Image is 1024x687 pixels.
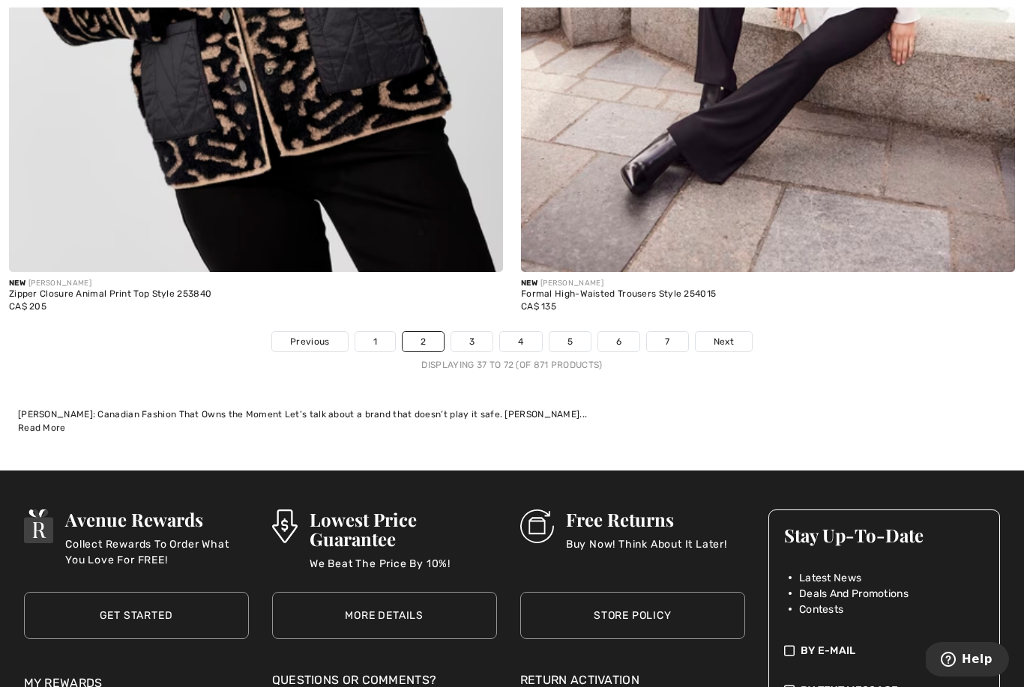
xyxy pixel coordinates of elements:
[65,536,248,566] p: Collect Rewards To Order What You Love For FREE!
[272,332,347,351] a: Previous
[310,556,497,586] p: We Beat The Price By 10%!
[520,592,745,639] a: Store Policy
[647,332,687,351] a: 7
[355,332,395,351] a: 1
[926,642,1009,680] iframe: Opens a widget where you can find more information
[272,509,298,543] img: Lowest Price Guarantee
[799,570,861,586] span: Latest News
[9,279,25,288] span: New
[799,586,909,602] span: Deals And Promotions
[566,509,727,529] h3: Free Returns
[310,509,497,548] h3: Lowest Price Guarantee
[696,332,752,351] a: Next
[549,332,591,351] a: 5
[290,335,329,348] span: Previous
[799,602,843,617] span: Contests
[598,332,639,351] a: 6
[521,301,556,312] span: CA$ 135
[9,301,46,312] span: CA$ 205
[9,289,211,300] div: Zipper Closure Animal Print Top Style 253840
[500,332,541,351] a: 4
[18,423,66,433] span: Read More
[784,525,985,545] h3: Stay Up-To-Date
[18,408,1006,421] div: [PERSON_NAME]: Canadian Fashion That Owns the Moment Let’s talk about a brand that doesn’t play i...
[521,279,537,288] span: New
[521,278,716,289] div: [PERSON_NAME]
[521,289,716,300] div: Formal High-Waisted Trousers Style 254015
[520,509,554,543] img: Free Returns
[9,278,211,289] div: [PERSON_NAME]
[24,509,54,543] img: Avenue Rewards
[272,592,497,639] a: More Details
[451,332,493,351] a: 3
[24,592,249,639] a: Get Started
[65,509,248,529] h3: Avenue Rewards
[566,536,727,566] p: Buy Now! Think About It Later!
[801,643,856,659] span: By E-mail
[714,335,734,348] span: Next
[403,332,444,351] a: 2
[784,643,795,659] img: check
